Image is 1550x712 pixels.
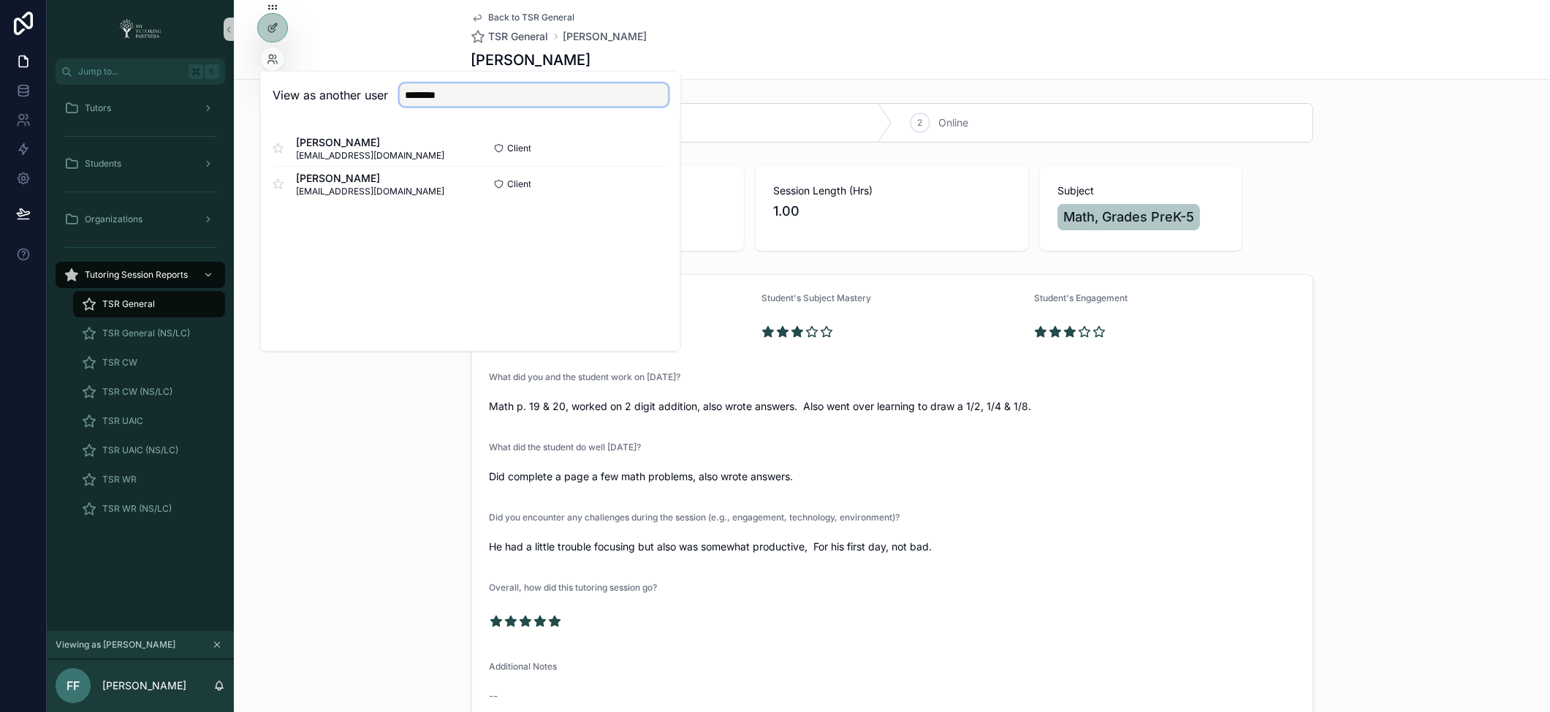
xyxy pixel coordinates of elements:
a: TSR WR (NS/LC) [73,496,225,522]
span: [PERSON_NAME] [296,135,444,150]
a: Organizations [56,206,225,232]
span: FF [67,677,80,694]
span: Student's Engagement [1034,292,1128,303]
span: Jump to... [78,66,183,77]
a: TSR CW (NS/LC) [73,379,225,405]
span: Math, Grades PreK-5 [1063,207,1194,227]
a: TSR UAIC (NS/LC) [73,437,225,463]
a: TSR General [73,291,225,317]
span: TSR UAIC [102,415,143,427]
span: TSR General [102,298,155,310]
span: Back to TSR General [489,12,575,23]
a: Students [56,151,225,177]
a: TSR General [471,29,549,44]
span: -- [490,689,498,703]
span: Additional Notes [490,661,558,672]
span: Student's Subject Mastery [761,292,871,303]
a: Tutors [56,95,225,121]
button: Jump to...K [56,58,225,85]
img: App logo [115,18,166,41]
span: Client [507,178,531,189]
span: Tutoring Session Reports [85,269,188,281]
a: TSR UAIC [73,408,225,434]
h2: View as another user [273,86,388,104]
span: [EMAIL_ADDRESS][DOMAIN_NAME] [296,185,444,197]
span: TSR General [489,29,549,44]
span: Did complete a page a few math problems, also wrote answers. [490,469,1295,484]
span: Client [507,143,531,154]
span: Organizations [85,213,143,225]
span: 1.00 [773,201,1011,221]
span: Students [85,158,121,170]
span: Viewing as [PERSON_NAME] [56,639,175,651]
span: What did you and the student work on [DATE]? [490,371,681,382]
span: Did you encounter any challenges during the session (e.g., engagement, technology, environment)? [490,512,900,523]
a: TSR WR [73,466,225,493]
span: K [206,66,218,77]
span: TSR WR [102,474,137,485]
span: Overall, how did this tutoring session go? [490,582,658,593]
div: scrollable content [47,85,234,541]
span: He had a little trouble focusing but also was somewhat productive, For his first day, not bad. [490,539,1295,554]
span: What did the student do well [DATE]? [490,442,642,452]
a: Back to TSR General [471,12,575,23]
span: TSR WR (NS/LC) [102,503,172,515]
span: TSR UAIC (NS/LC) [102,444,178,456]
p: [PERSON_NAME] [102,678,186,693]
span: [EMAIL_ADDRESS][DOMAIN_NAME] [296,150,444,162]
span: Session Length (Hrs) [773,183,1011,198]
span: Online [939,115,969,130]
h1: [PERSON_NAME] [471,50,591,70]
a: Tutoring Session Reports [56,262,225,288]
span: TSR General (NS/LC) [102,327,190,339]
span: Tutors [85,102,111,114]
a: TSR CW [73,349,225,376]
span: Subject [1057,183,1224,198]
span: Math p. 19 & 20, worked on 2 digit addition, also wrote answers. Also went over learning to draw ... [490,399,1295,414]
a: TSR General (NS/LC) [73,320,225,346]
span: [PERSON_NAME] [296,170,444,185]
span: TSR CW (NS/LC) [102,386,172,398]
a: [PERSON_NAME] [563,29,647,44]
span: TSR CW [102,357,137,368]
span: 2 [917,117,922,129]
